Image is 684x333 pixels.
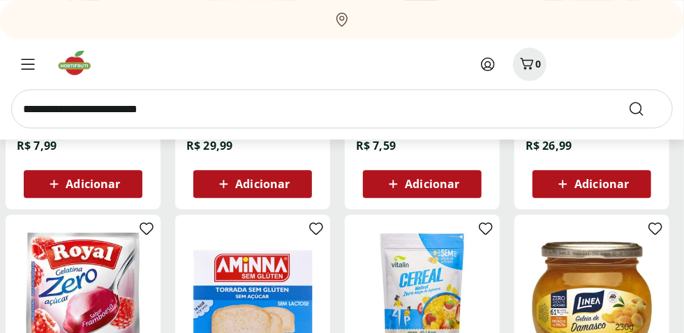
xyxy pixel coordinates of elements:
[513,47,547,81] button: Carrinho
[56,49,103,77] img: Hortifruti
[356,138,396,153] span: R$ 7,59
[363,170,482,198] button: Adicionar
[17,138,57,153] span: R$ 7,99
[11,89,673,128] input: search
[235,178,290,189] span: Adicionar
[535,57,541,70] span: 0
[574,178,629,189] span: Adicionar
[186,138,232,153] span: R$ 29,99
[66,178,120,189] span: Adicionar
[405,178,459,189] span: Adicionar
[193,170,312,198] button: Adicionar
[526,138,572,153] span: R$ 26,99
[628,100,662,117] button: Submit Search
[11,47,45,81] button: Menu
[533,170,651,198] button: Adicionar
[24,170,142,198] button: Adicionar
